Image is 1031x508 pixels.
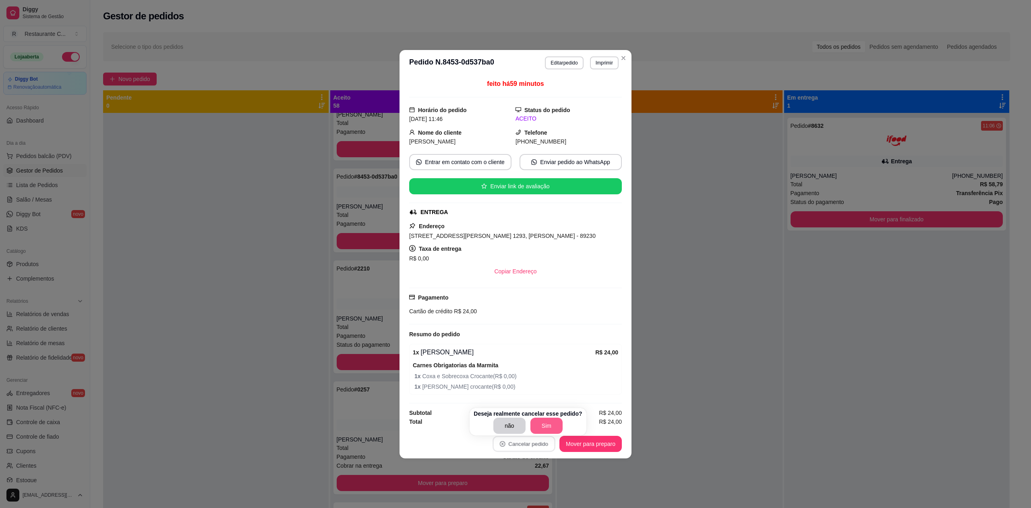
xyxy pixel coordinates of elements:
[515,107,521,112] span: desktop
[409,255,429,262] span: R$ 0,00
[420,208,448,217] div: ENTREGA
[414,383,422,390] strong: 1 x
[545,56,583,69] button: Editarpedido
[409,410,432,416] strong: Subtotal
[414,373,422,379] strong: 1 x
[409,154,511,170] button: whats-appEntrar em contato com o cliente
[481,183,487,189] span: star
[409,418,422,425] strong: Total
[559,436,622,452] button: Mover para preparo
[531,159,537,165] span: whats-app
[409,245,416,252] span: dollar
[414,382,618,391] span: [PERSON_NAME] crocante ( R$ 0,00 )
[599,408,622,417] span: R$ 24,00
[413,362,498,369] strong: Carnes Obrigatorias da Marmita
[418,107,467,113] strong: Horário do pedido
[515,129,521,135] span: phone
[595,349,618,356] strong: R$ 24,00
[414,372,618,381] span: Coxa e Sobrecoxa Crocante ( R$ 0,00 )
[413,349,419,356] strong: 1 x
[617,52,630,65] button: Close
[452,308,477,314] span: R$ 24,00
[409,294,415,300] span: credit-card
[515,138,566,145] span: [PHONE_NUMBER]
[409,178,622,194] button: starEnviar link de avaliação
[409,331,460,337] strong: Resumo do pedido
[419,223,445,229] strong: Endereço
[493,418,526,434] button: não
[409,56,494,69] h3: Pedido N. 8453-0d537ba0
[524,129,547,136] strong: Telefone
[409,107,415,112] span: calendar
[409,223,416,229] span: pushpin
[418,294,448,301] strong: Pagamento
[590,56,619,69] button: Imprimir
[416,159,422,165] span: whats-app
[493,436,555,452] button: close-circleCancelar pedido
[418,129,462,136] strong: Nome do cliente
[419,246,462,252] strong: Taxa de entrega
[409,129,415,135] span: user
[530,418,563,434] button: Sim
[488,263,543,279] button: Copiar Endereço
[520,154,622,170] button: whats-appEnviar pedido ao WhatsApp
[515,115,622,123] div: ACEITO
[413,348,595,357] div: [PERSON_NAME]
[409,233,596,239] span: [STREET_ADDRESS][PERSON_NAME] 1293, [PERSON_NAME] - 89230
[409,138,455,145] span: [PERSON_NAME]
[409,116,443,122] span: [DATE] 11:46
[599,417,622,426] span: R$ 24,00
[524,107,570,113] strong: Status do pedido
[487,80,544,87] span: feito há 59 minutos
[409,308,452,314] span: Cartão de crédito
[500,441,505,447] span: close-circle
[474,410,582,418] p: Deseja realmente cancelar esse pedido?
